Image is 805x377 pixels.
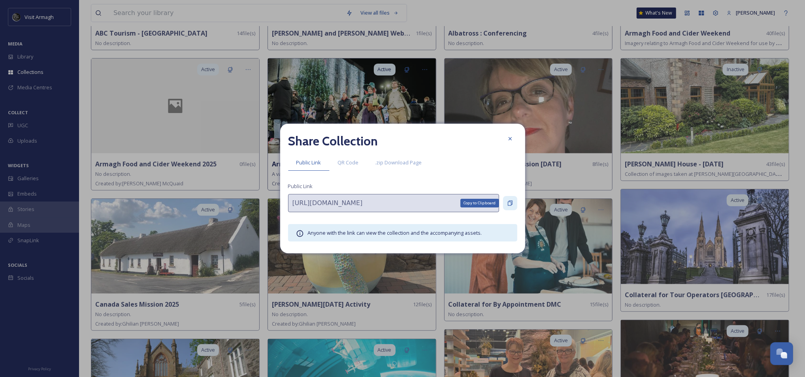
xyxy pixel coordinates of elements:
span: .zip Download Page [375,159,422,166]
h2: Share Collection [288,132,378,151]
button: Open Chat [770,342,793,365]
span: Anyone with the link can view the collection and the accompanying assets. [308,229,482,236]
span: Public Link [296,159,321,166]
span: QR Code [338,159,359,166]
div: Copy to Clipboard [460,199,499,207]
span: Public Link [288,183,313,190]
